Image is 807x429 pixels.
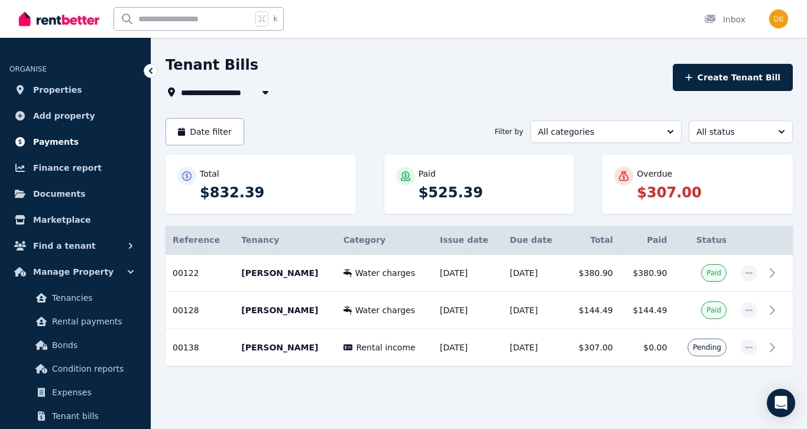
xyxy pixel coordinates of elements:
[530,121,682,143] button: All categories
[173,268,199,278] span: 00122
[14,333,137,357] a: Bonds
[355,267,415,279] span: Water charges
[673,64,793,91] button: Create Tenant Bill
[620,255,675,292] td: $380.90
[637,168,672,180] p: Overdue
[52,385,132,399] span: Expenses
[33,239,96,253] span: Find a tenant
[173,305,199,315] span: 00128
[9,234,141,258] button: Find a tenant
[503,255,566,292] td: [DATE]
[173,235,220,245] span: Reference
[9,208,141,232] a: Marketplace
[336,226,433,255] th: Category
[200,168,219,180] p: Total
[620,329,675,366] td: $0.00
[9,182,141,206] a: Documents
[9,260,141,284] button: Manage Property
[166,118,244,145] button: Date filter
[433,255,503,292] td: [DATE]
[234,226,336,255] th: Tenancy
[33,161,102,175] span: Finance report
[503,292,566,329] td: [DATE]
[33,135,79,149] span: Payments
[419,168,436,180] p: Paid
[503,226,566,255] th: Due date
[689,121,793,143] button: All status
[566,226,620,255] th: Total
[620,292,675,329] td: $144.49
[538,126,657,138] span: All categories
[674,226,734,255] th: Status
[241,342,329,353] p: [PERSON_NAME]
[241,304,329,316] p: [PERSON_NAME]
[696,126,769,138] span: All status
[706,305,721,315] span: Paid
[433,226,503,255] th: Issue date
[33,213,90,227] span: Marketplace
[14,286,137,310] a: Tenancies
[704,14,746,25] div: Inbox
[9,130,141,154] a: Payments
[52,362,132,376] span: Condition reports
[419,183,563,202] p: $525.39
[33,83,82,97] span: Properties
[9,65,47,73] span: ORGANISE
[33,265,114,279] span: Manage Property
[495,127,523,136] span: Filter by
[433,292,503,329] td: [DATE]
[14,404,137,428] a: Tenant bills
[706,268,721,278] span: Paid
[19,10,99,28] img: RentBetter
[769,9,788,28] img: Dylan Birchall
[33,109,95,123] span: Add property
[52,409,132,423] span: Tenant bills
[356,342,415,353] span: Rental income
[693,343,721,352] span: Pending
[355,304,415,316] span: Water charges
[767,389,795,417] div: Open Intercom Messenger
[566,255,620,292] td: $380.90
[503,329,566,366] td: [DATE]
[273,14,277,24] span: k
[433,329,503,366] td: [DATE]
[52,291,132,305] span: Tenancies
[637,183,781,202] p: $307.00
[166,56,258,74] h1: Tenant Bills
[14,310,137,333] a: Rental payments
[620,226,675,255] th: Paid
[9,104,141,128] a: Add property
[9,78,141,102] a: Properties
[14,357,137,381] a: Condition reports
[52,314,132,329] span: Rental payments
[173,343,199,352] span: 00138
[566,329,620,366] td: $307.00
[33,187,86,201] span: Documents
[241,267,329,279] p: [PERSON_NAME]
[9,156,141,180] a: Finance report
[200,183,344,202] p: $832.39
[14,381,137,404] a: Expenses
[52,338,132,352] span: Bonds
[566,292,620,329] td: $144.49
